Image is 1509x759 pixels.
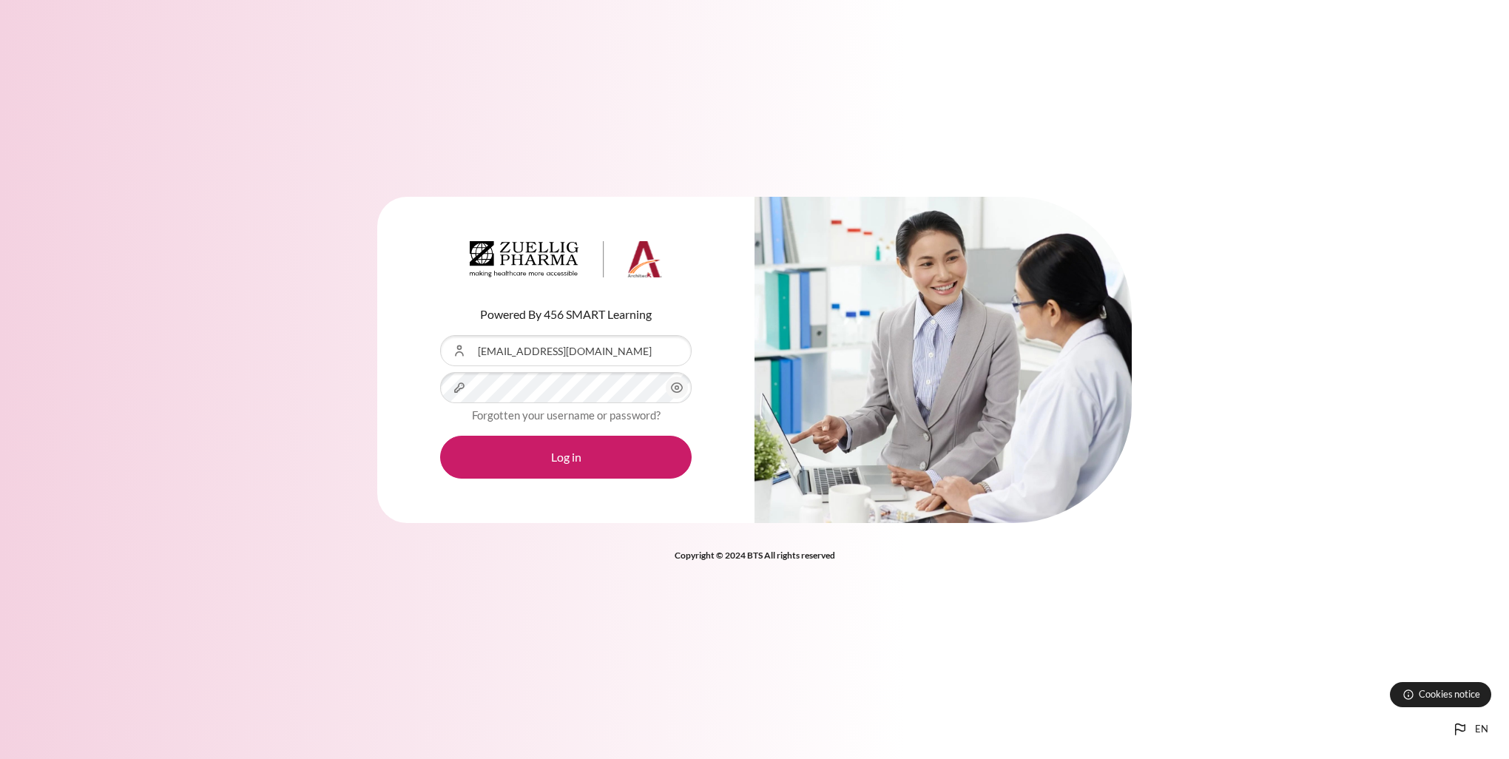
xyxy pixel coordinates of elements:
a: Forgotten your username or password? [472,408,661,422]
button: Languages [1445,715,1494,744]
img: Architeck [470,241,662,278]
button: Log in [440,436,692,479]
button: Cookies notice [1390,682,1491,707]
a: Architeck [470,241,662,284]
p: Powered By 456 SMART Learning [440,306,692,323]
input: Username or Email Address [440,335,692,366]
span: Cookies notice [1419,687,1480,701]
strong: Copyright © 2024 BTS All rights reserved [675,550,835,561]
span: en [1475,722,1488,737]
